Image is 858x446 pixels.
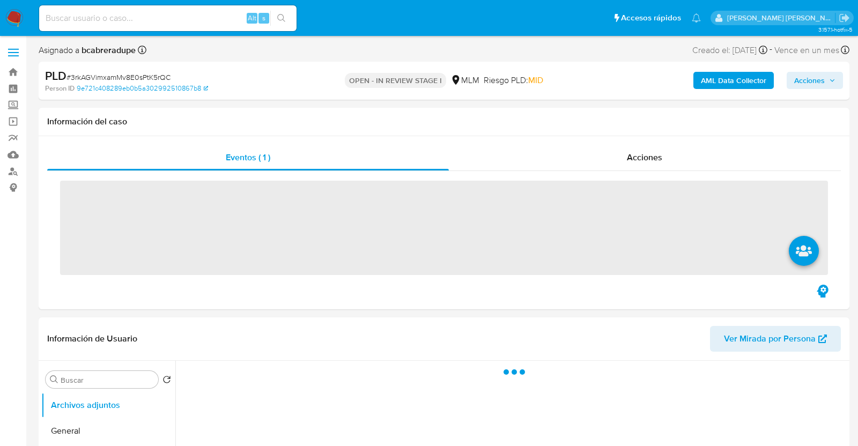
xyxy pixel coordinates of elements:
span: ‌ [60,181,828,275]
span: MID [528,74,543,86]
button: AML Data Collector [693,72,774,89]
input: Buscar usuario o caso... [39,11,297,25]
button: Volver al orden por defecto [162,375,171,387]
span: Vence en un mes [774,44,839,56]
span: # 3rkAGVimxamMv8E0sPtK5rQC [66,72,171,83]
div: MLM [450,75,479,86]
h1: Información del caso [47,116,841,127]
button: General [41,418,175,444]
b: AML Data Collector [701,72,766,89]
span: Accesos rápidos [621,12,681,24]
span: - [770,43,772,57]
b: bcabreradupe [79,44,136,56]
span: Acciones [794,72,825,89]
div: Creado el: [DATE] [692,43,767,57]
button: Ver Mirada por Persona [710,326,841,352]
span: Eventos ( 1 ) [226,151,270,163]
span: s [262,13,265,23]
p: OPEN - IN REVIEW STAGE I [345,73,446,88]
p: baltazar.cabreradupeyron@mercadolibre.com.mx [727,13,835,23]
span: Alt [248,13,256,23]
span: Acciones [627,151,662,163]
span: Riesgo PLD: [484,75,543,86]
a: 9e721c408289eb0b5a302992510867b8 [77,84,208,93]
span: Ver Mirada por Persona [724,326,816,352]
h1: Información de Usuario [47,333,137,344]
span: Asignado a [39,44,136,56]
a: Notificaciones [692,13,701,23]
button: search-icon [270,11,292,26]
button: Acciones [787,72,843,89]
button: Archivos adjuntos [41,392,175,418]
b: PLD [45,67,66,84]
button: Buscar [50,375,58,384]
b: Person ID [45,84,75,93]
a: Salir [839,12,850,24]
input: Buscar [61,375,154,385]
